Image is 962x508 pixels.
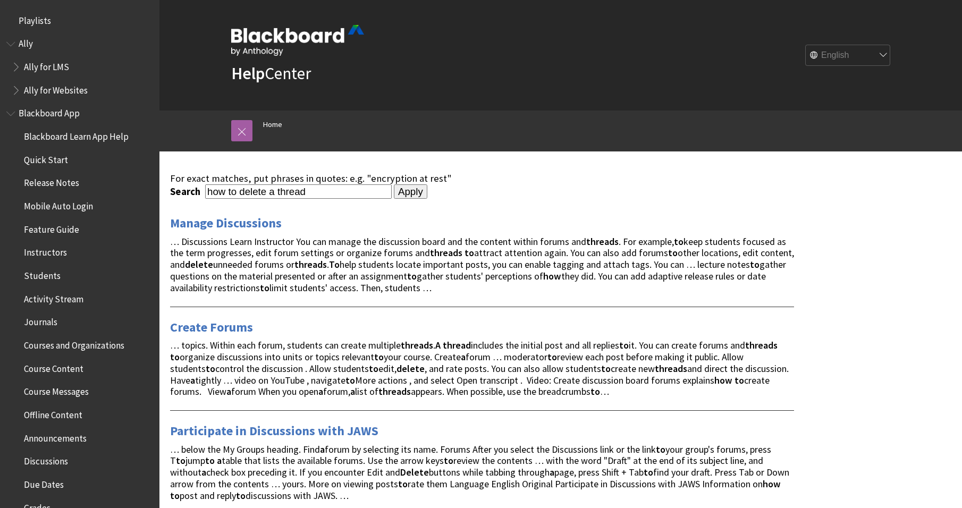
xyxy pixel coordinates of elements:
span: Offline Content [24,406,82,420]
span: Release Notes [24,174,79,189]
strong: to [619,339,629,351]
span: … topics. Within each forum, students can create multiple . includes the initial post and all rep... [170,339,789,397]
strong: a [201,466,206,478]
strong: threads [745,339,778,351]
strong: a [550,466,554,478]
span: Course Messages [24,383,89,397]
strong: to [170,351,180,363]
strong: threads [586,235,619,248]
strong: A [435,339,441,351]
strong: how [714,374,732,386]
strong: to [205,454,215,467]
strong: a [350,385,355,397]
span: Blackboard App [19,105,80,119]
strong: to [398,478,408,490]
span: Ally for Websites [24,81,88,96]
span: Journals [24,314,57,328]
span: Quick Start [24,151,68,165]
span: Feature Guide [24,221,79,235]
strong: delete [185,258,213,270]
strong: to [590,385,600,397]
strong: how [763,478,781,490]
span: Discussions [24,452,68,467]
strong: threads [401,339,433,351]
a: Create Forums [170,319,253,336]
input: Apply [394,184,427,199]
strong: to [236,489,246,502]
span: Students [24,267,61,281]
span: Blackboard Learn App Help [24,128,129,142]
span: Announcements [24,429,87,444]
strong: to [547,351,557,363]
strong: to [735,374,744,386]
span: … Discussions Learn Instructor You can manage the discussion board and the content within forums ... [170,235,794,294]
span: Due Dates [24,476,64,490]
strong: to [260,282,269,294]
strong: a [318,385,323,397]
strong: to [369,362,378,375]
a: HelpCenter [231,63,311,84]
strong: to [465,247,474,259]
select: Site Language Selector [806,45,891,66]
strong: to [206,362,215,375]
span: Activity Stream [24,290,83,304]
span: Mobile Auto Login [24,197,93,211]
strong: to [644,466,653,478]
strong: thread [443,339,471,351]
strong: to [656,443,665,455]
span: Courses and Organizations [24,336,124,351]
strong: to [668,247,678,259]
strong: to [345,374,355,386]
span: … below the My Groups heading. Find forum by selecting its name. Forums After you select the Disc... [170,443,789,502]
div: For exact matches, put phrases in quotes: e.g. "encryption at rest" [170,173,794,184]
strong: delete [396,362,425,375]
strong: to [674,235,683,248]
strong: to [407,270,417,282]
strong: to [170,489,180,502]
img: Blackboard by Anthology [231,25,364,56]
a: Participate in Discussions with JAWS [170,422,378,439]
strong: a [226,385,231,397]
strong: how [543,270,561,282]
strong: a [461,351,466,363]
span: Playlists [19,12,51,26]
strong: to [444,454,453,467]
a: Manage Discussions [170,215,282,232]
strong: threads [655,362,687,375]
label: Search [170,185,203,198]
a: Home [263,118,282,131]
strong: Help [231,63,265,84]
strong: to [750,258,760,270]
span: Ally for LMS [24,58,69,72]
nav: Book outline for Anthology Ally Help [6,35,153,99]
strong: a [190,374,195,386]
span: Ally [19,35,33,49]
strong: a [320,443,325,455]
strong: to [176,454,185,467]
strong: Delete [400,466,429,478]
strong: to [374,351,384,363]
strong: to [601,362,611,375]
nav: Book outline for Playlists [6,12,153,30]
span: Course Content [24,360,83,374]
strong: a [217,454,222,467]
strong: threads [294,258,327,270]
strong: threads [430,247,462,259]
strong: To [329,258,340,270]
strong: threads [378,385,411,397]
span: Instructors [24,244,67,258]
